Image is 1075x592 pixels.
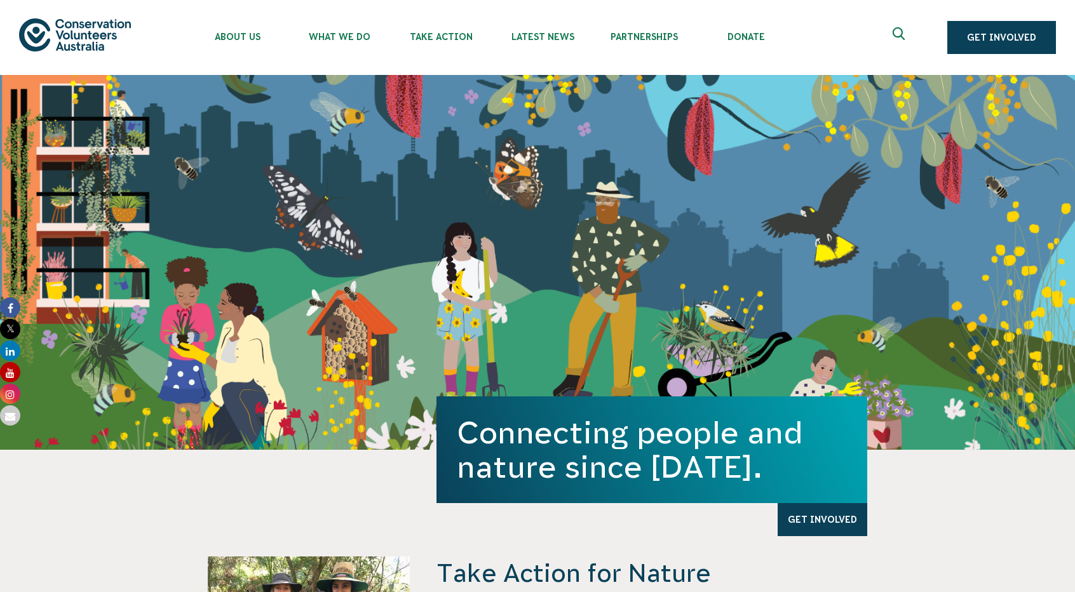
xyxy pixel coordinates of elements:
span: Latest News [492,32,593,42]
span: Take Action [390,32,492,42]
h4: Take Action for Nature [436,556,867,589]
img: logo.svg [19,18,131,51]
span: Donate [695,32,797,42]
a: Get Involved [947,21,1056,54]
span: What We Do [288,32,390,42]
span: Expand search box [893,27,909,48]
button: Expand search box Close search box [885,22,916,53]
a: Get Involved [778,503,867,536]
span: Partnerships [593,32,695,42]
h1: Connecting people and nature since [DATE]. [457,415,847,484]
span: About Us [187,32,288,42]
